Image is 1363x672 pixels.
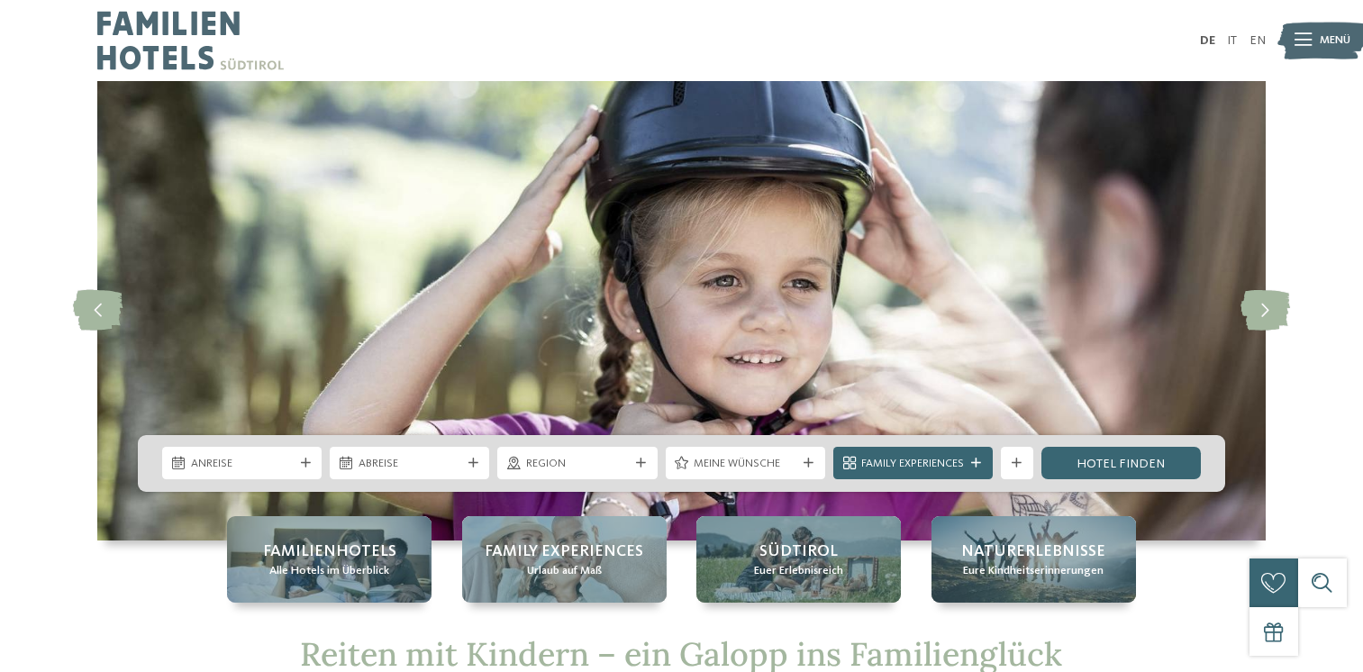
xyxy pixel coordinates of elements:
[961,540,1105,563] span: Naturerlebnisse
[97,81,1266,540] img: Reiten mit Kindern in Südtirol
[1041,447,1201,479] a: Hotel finden
[963,563,1104,579] span: Eure Kindheitserinnerungen
[861,456,964,472] span: Family Experiences
[696,516,901,603] a: Reiten mit Kindern in Südtirol Südtirol Euer Erlebnisreich
[1200,34,1215,47] a: DE
[1249,34,1266,47] a: EN
[359,456,461,472] span: Abreise
[263,540,396,563] span: Familienhotels
[754,563,843,579] span: Euer Erlebnisreich
[462,516,667,603] a: Reiten mit Kindern in Südtirol Family Experiences Urlaub auf Maß
[485,540,643,563] span: Family Experiences
[931,516,1136,603] a: Reiten mit Kindern in Südtirol Naturerlebnisse Eure Kindheitserinnerungen
[191,456,294,472] span: Anreise
[527,563,602,579] span: Urlaub auf Maß
[227,516,432,603] a: Reiten mit Kindern in Südtirol Familienhotels Alle Hotels im Überblick
[1227,34,1237,47] a: IT
[526,456,629,472] span: Region
[694,456,796,472] span: Meine Wünsche
[1320,32,1350,49] span: Menü
[269,563,389,579] span: Alle Hotels im Überblick
[759,540,838,563] span: Südtirol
